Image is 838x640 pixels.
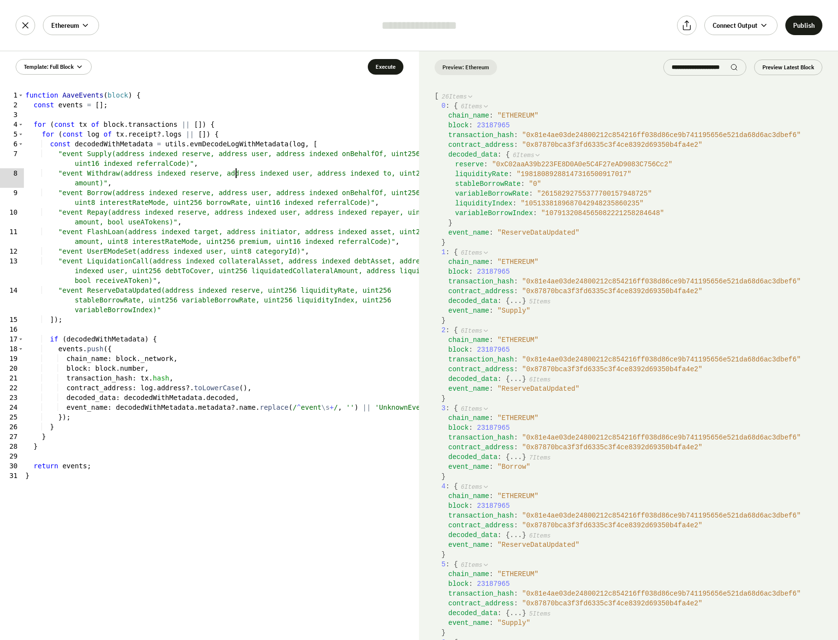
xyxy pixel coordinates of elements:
[704,16,778,35] button: Connect Output
[448,278,514,285] span: transaction_hash
[455,180,520,188] span: stableBorrowRate
[448,131,514,139] span: transaction_hash
[492,160,673,168] span: " 0xC02aaA39b223FE8D0A0e5C4F27eAD9083C756Cc2 "
[455,208,822,218] div: :
[448,618,822,628] div: :
[448,365,514,373] span: contract_address
[368,59,403,75] button: Execute
[522,356,800,363] span: " 0x81e4ae03de24800212c854216ff038d86ce9b741195656e521da68d6ac3dbef6 "
[522,521,702,529] span: " 0x87870bca3f3fd6335c3f4ce8392d69350b4fa4e2 "
[529,455,551,461] span: 7 Items
[448,541,489,549] span: event_name
[477,580,510,588] span: 23187965
[506,375,510,383] span: {
[455,189,822,199] div: :
[448,521,514,529] span: contract_address
[448,492,489,500] span: chain_name
[448,267,822,277] div: :
[441,473,445,480] span: }
[448,286,822,296] div: :
[506,531,510,539] span: {
[448,257,822,267] div: :
[448,258,489,266] span: chain_name
[498,112,539,120] span: " ETHEREUM "
[522,141,702,149] span: " 0x87870bca3f3fd6335c3f4ce8392d69350b4fa4e2 "
[455,160,822,169] div: :
[448,130,822,140] div: :
[448,346,469,354] span: block
[455,209,533,217] span: variableBorrowIndex
[522,297,526,305] span: }
[448,599,822,608] div: :
[441,248,445,256] span: 1
[448,502,469,510] span: block
[448,111,822,120] div: :
[448,531,498,539] span: decoded_data
[522,287,702,295] span: " 0x87870bca3f3fd6335c3f4ce8392d69350b4fa4e2 "
[448,433,822,442] div: :
[461,250,482,257] span: 6 Items
[448,121,469,129] span: block
[448,112,489,120] span: chain_name
[448,491,822,501] div: :
[435,92,439,100] span: [
[448,306,822,316] div: :
[448,511,822,520] div: :
[461,484,482,491] span: 6 Items
[506,151,510,159] span: {
[522,278,800,285] span: " 0x81e4ae03de24800212c854216ff038d86ce9b741195656e521da68d6ac3dbef6 "
[522,590,800,598] span: " 0x81e4ae03de24800212c854216ff038d86ce9b741195656e521da68d6ac3dbef6 "
[498,463,530,471] span: " Borrow "
[498,570,539,578] span: " ETHEREUM "
[454,102,458,110] span: {
[448,151,498,159] span: decoded_data
[441,317,445,324] span: }
[461,328,482,335] span: 6 Items
[16,59,92,75] button: Template: Full Block
[498,541,579,549] span: " ReserveDataUpdated "
[506,609,510,617] span: {
[448,580,469,588] span: block
[448,336,489,344] span: chain_name
[455,170,508,178] span: liquidityRate
[448,120,822,130] div: :
[441,404,445,412] span: 3
[477,268,510,276] span: 23187965
[441,560,822,638] div: :
[448,453,498,461] span: decoded_data
[454,560,458,568] span: {
[448,356,514,363] span: transaction_hash
[522,434,800,441] span: " 0x81e4ae03de24800212c854216ff038d86ce9b741195656e521da68d6ac3dbef6 "
[454,326,458,334] span: {
[441,326,445,334] span: 2
[454,248,458,256] span: {
[498,229,579,237] span: " ReserveDataUpdated "
[441,482,445,490] span: 4
[510,452,522,462] button: ...
[448,463,489,471] span: event_name
[448,307,489,315] span: event_name
[18,139,23,149] span: Toggle code folding, rows 6 through 15
[441,102,445,110] span: 0
[522,375,526,383] span: }
[448,229,489,237] span: event_name
[513,152,534,159] span: 6 Items
[522,453,526,461] span: }
[506,453,510,461] span: {
[441,481,822,560] div: :
[461,562,482,569] span: 6 Items
[448,462,822,472] div: :
[448,600,514,607] span: contract_address
[448,512,514,520] span: transaction_hash
[448,520,822,530] div: :
[498,385,579,393] span: " ReserveDataUpdated "
[529,377,551,383] span: 6 Items
[441,403,822,481] div: :
[448,150,822,228] div: :
[510,608,522,618] button: ...
[448,335,822,345] div: :
[454,482,458,490] span: {
[24,63,74,71] span: Template: Full Block
[455,160,484,168] span: reserve
[448,355,822,364] div: :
